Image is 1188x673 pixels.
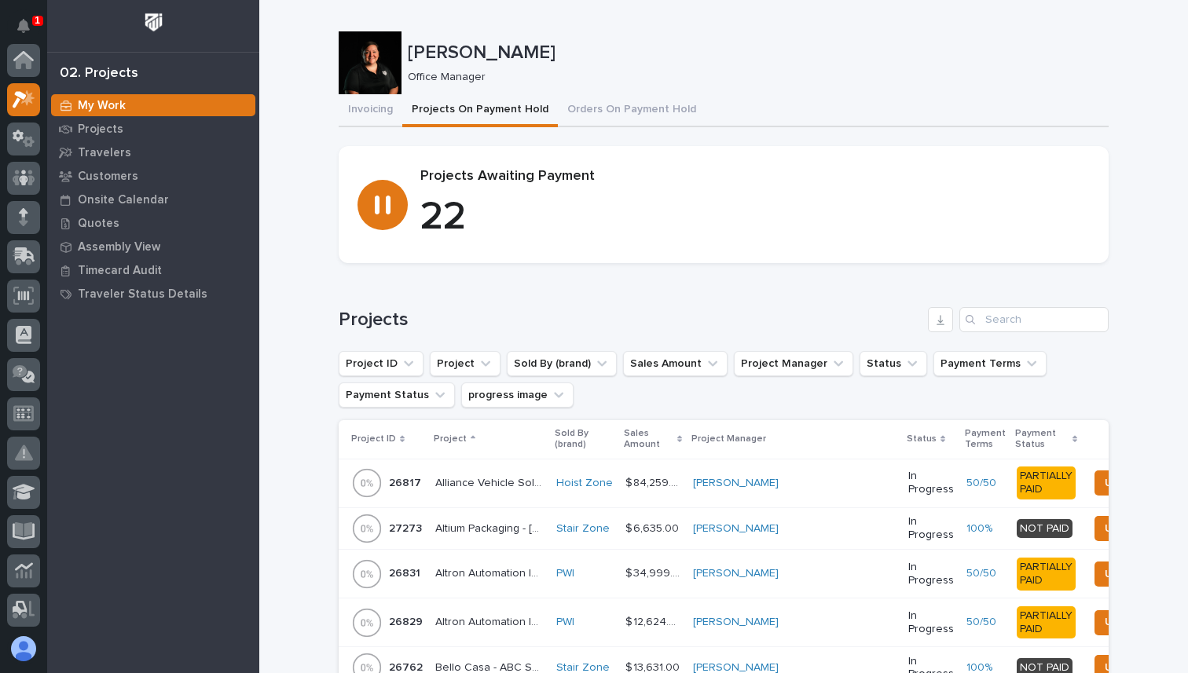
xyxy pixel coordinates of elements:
[78,170,138,184] p: Customers
[339,382,455,408] button: Payment Status
[78,146,131,160] p: Travelers
[389,519,425,536] p: 27273
[1015,425,1069,454] p: Payment Status
[625,474,684,490] p: $ 84,259.00
[734,351,853,376] button: Project Manager
[693,567,779,580] a: [PERSON_NAME]
[47,117,259,141] a: Projects
[623,351,728,376] button: Sales Amount
[78,240,160,254] p: Assembly View
[47,211,259,235] a: Quotes
[1017,558,1076,591] div: PARTIALLY PAID
[420,168,1090,185] p: Projects Awaiting Payment
[908,515,954,542] p: In Progress
[78,287,207,302] p: Traveler Status Details
[1017,606,1076,639] div: PARTIALLY PAID
[47,93,259,117] a: My Work
[965,425,1006,454] p: Payment Terms
[78,99,126,113] p: My Work
[78,123,123,137] p: Projects
[693,477,779,490] a: [PERSON_NAME]
[625,519,682,536] p: $ 6,635.00
[7,632,40,665] button: users-avatar
[435,564,547,580] p: Altron Automation Inc - HyperLite Freestanding Crane
[408,42,1102,64] p: [PERSON_NAME]
[693,616,779,629] a: [PERSON_NAME]
[507,351,617,376] button: Sold By (brand)
[47,258,259,282] a: Timecard Audit
[693,522,779,536] a: [PERSON_NAME]
[351,430,396,448] p: Project ID
[691,430,766,448] p: Project Manager
[908,609,954,636] p: In Progress
[558,94,706,127] button: Orders On Payment Hold
[47,235,259,258] a: Assembly View
[435,613,547,629] p: Altron Automation Inc - Jib Crane
[389,564,423,580] p: 26831
[35,15,40,26] p: 1
[966,522,992,536] a: 100%
[78,193,169,207] p: Onsite Calendar
[1017,466,1076,499] div: PARTIALLY PAID
[47,282,259,305] a: Traveler Status Details
[1017,519,1072,539] div: NOT PAID
[339,309,922,331] h1: Projects
[402,94,558,127] button: Projects On Payment Hold
[556,567,574,580] a: PWI
[933,351,1047,376] button: Payment Terms
[47,164,259,188] a: Customers
[556,522,610,536] a: Stair Zone
[959,307,1109,332] input: Search
[556,477,613,490] a: Hoist Zone
[907,430,937,448] p: Status
[47,188,259,211] a: Onsite Calendar
[556,616,574,629] a: PWI
[908,561,954,587] p: In Progress
[78,264,162,278] p: Timecard Audit
[430,351,500,376] button: Project
[339,94,402,127] button: Invoicing
[625,564,684,580] p: $ 34,999.00
[860,351,927,376] button: Status
[47,141,259,164] a: Travelers
[435,474,547,490] p: Alliance Vehicle Solutions LLC - FSTRM5 Crane System
[139,8,168,37] img: Workspace Logo
[555,425,614,454] p: Sold By (brand)
[625,613,684,629] p: $ 12,624.00
[60,65,138,82] div: 02. Projects
[420,194,1090,241] p: 22
[966,567,996,580] a: 50/50
[434,430,467,448] p: Project
[966,616,996,629] a: 50/50
[966,477,996,490] a: 50/50
[7,9,40,42] button: Notifications
[408,71,1096,84] p: Office Manager
[461,382,574,408] button: progress image
[339,351,423,376] button: Project ID
[20,19,40,44] div: Notifications1
[389,613,426,629] p: 26829
[624,425,673,454] p: Sales Amount
[389,474,424,490] p: 26817
[78,217,119,231] p: Quotes
[908,470,954,496] p: In Progress
[435,519,547,536] p: Altium Packaging - Matt Ducharme Stair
